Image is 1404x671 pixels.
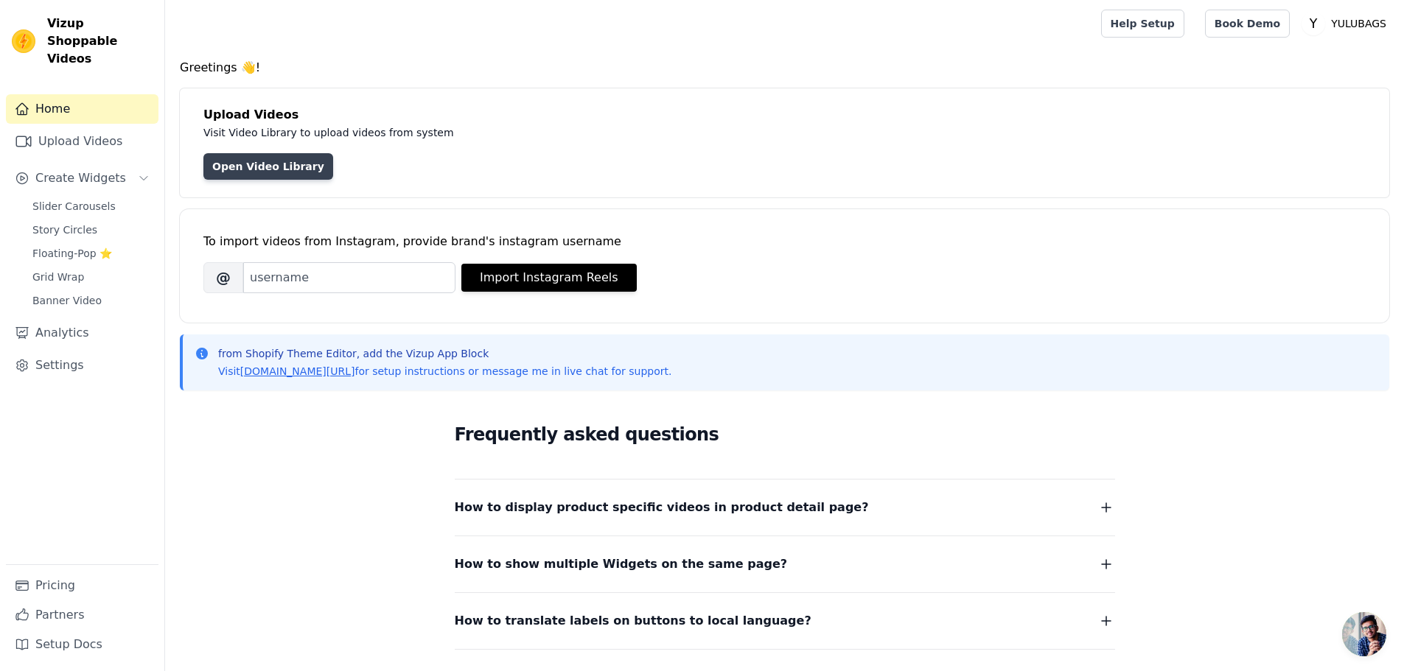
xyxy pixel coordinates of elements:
[6,94,158,124] a: Home
[1309,16,1318,31] text: Y
[6,630,158,659] a: Setup Docs
[6,351,158,380] a: Settings
[32,246,112,261] span: Floating-Pop ⭐
[32,270,84,284] span: Grid Wrap
[1205,10,1290,38] a: Book Demo
[24,243,158,264] a: Floating-Pop ⭐
[6,571,158,600] a: Pricing
[455,420,1115,449] h2: Frequently asked questions
[24,290,158,311] a: Banner Video
[6,318,158,348] a: Analytics
[461,264,637,292] button: Import Instagram Reels
[1342,612,1386,656] div: Aprire la chat
[32,222,97,237] span: Story Circles
[1302,10,1392,37] button: Y YULUBAGS
[455,611,1115,631] button: How to translate labels on buttons to local language?
[203,233,1366,250] div: To import videos from Instagram, provide brand's instagram username
[24,196,158,217] a: Slider Carousels
[203,262,243,293] span: @
[47,15,153,68] span: Vizup Shoppable Videos
[180,59,1389,77] h4: Greetings 👋!
[240,365,355,377] a: [DOMAIN_NAME][URL]
[218,364,671,379] p: Visit for setup instructions or message me in live chat for support.
[243,262,455,293] input: username
[218,346,671,361] p: from Shopify Theme Editor, add the Vizup App Block
[455,554,788,575] span: How to show multiple Widgets on the same page?
[203,124,864,141] p: Visit Video Library to upload videos from system
[1101,10,1184,38] a: Help Setup
[24,219,158,240] a: Story Circles
[203,106,1366,124] h4: Upload Videos
[6,600,158,630] a: Partners
[32,199,116,214] span: Slider Carousels
[35,169,126,187] span: Create Widgets
[1325,10,1392,37] p: YULUBAGS
[455,554,1115,575] button: How to show multiple Widgets on the same page?
[24,267,158,287] a: Grid Wrap
[203,153,333,180] a: Open Video Library
[455,497,869,518] span: How to display product specific videos in product detail page?
[455,611,811,631] span: How to translate labels on buttons to local language?
[6,164,158,193] button: Create Widgets
[6,127,158,156] a: Upload Videos
[32,293,102,308] span: Banner Video
[12,29,35,53] img: Vizup
[455,497,1115,518] button: How to display product specific videos in product detail page?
